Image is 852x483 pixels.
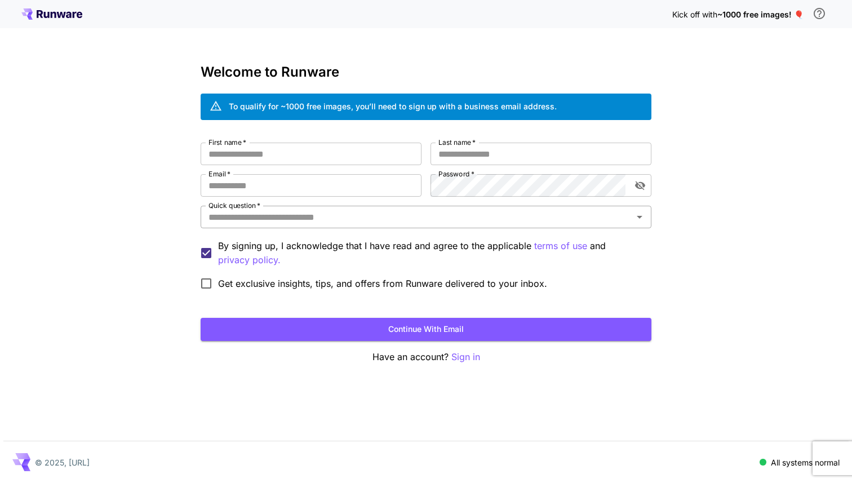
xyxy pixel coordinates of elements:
p: All systems normal [771,457,840,468]
p: By signing up, I acknowledge that I have read and agree to the applicable and [218,239,642,267]
button: Open [632,209,647,225]
button: By signing up, I acknowledge that I have read and agree to the applicable and privacy policy. [534,239,587,253]
label: Quick question [208,201,260,210]
span: Kick off with [672,10,717,19]
p: © 2025, [URL] [35,457,90,468]
button: Sign in [451,350,480,364]
h3: Welcome to Runware [201,64,651,80]
p: Have an account? [201,350,651,364]
label: Password [438,169,474,179]
label: Email [208,169,230,179]
button: toggle password visibility [630,175,650,196]
label: Last name [438,138,476,147]
span: Get exclusive insights, tips, and offers from Runware delivered to your inbox. [218,277,547,290]
button: In order to qualify for free credit, you need to sign up with a business email address and click ... [808,2,831,25]
label: First name [208,138,246,147]
p: terms of use [534,239,587,253]
span: ~1000 free images! 🎈 [717,10,804,19]
p: privacy policy. [218,253,281,267]
button: Continue with email [201,318,651,341]
div: To qualify for ~1000 free images, you’ll need to sign up with a business email address. [229,100,557,112]
button: By signing up, I acknowledge that I have read and agree to the applicable terms of use and [218,253,281,267]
